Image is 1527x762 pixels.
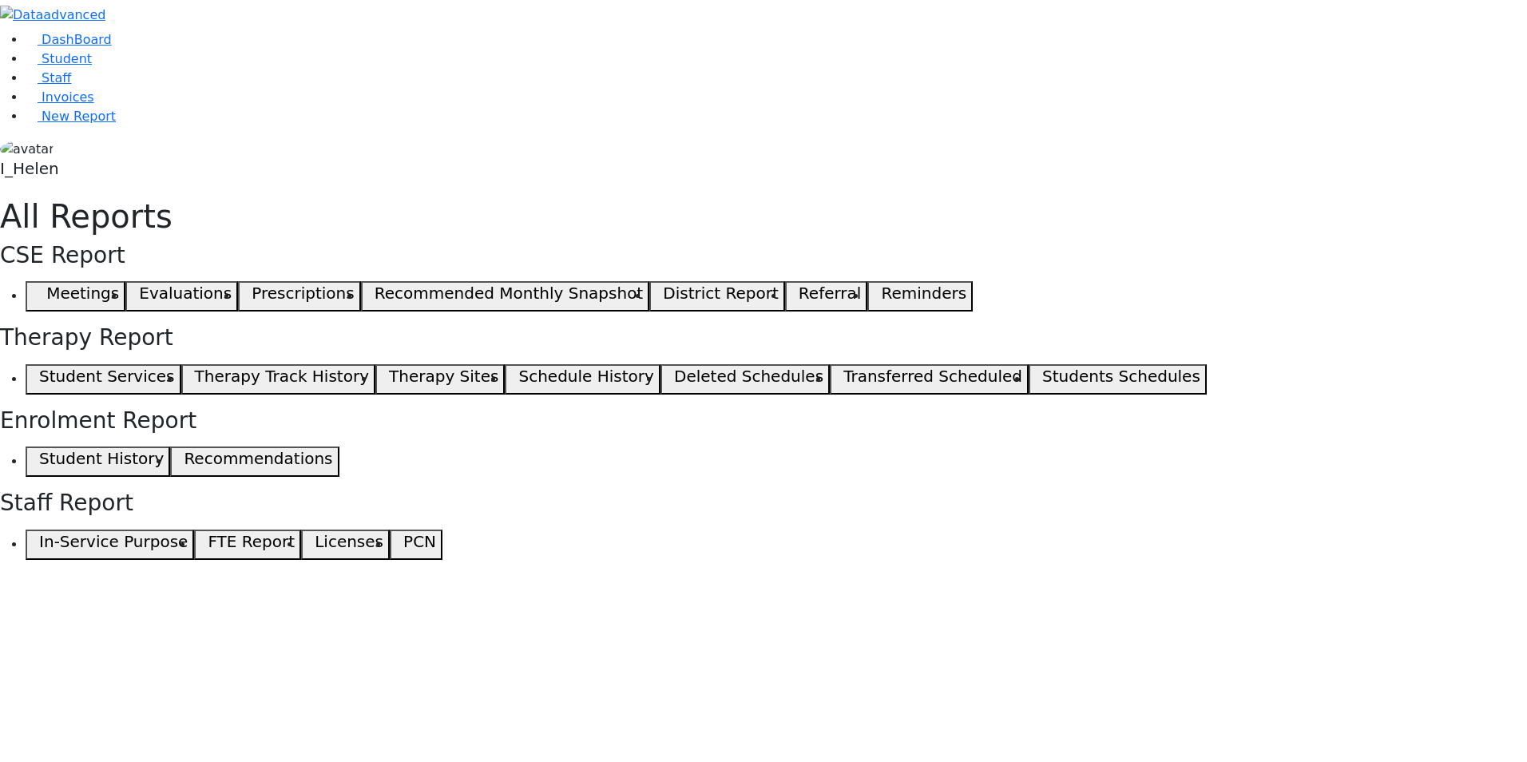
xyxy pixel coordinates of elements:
h5: Students Schedules [1042,367,1200,386]
h5: Deleted Schedules [674,367,823,386]
h5: Recommended Monthly Snapshot [375,284,643,303]
h5: Recommendations [184,449,332,468]
h5: Student Services [39,367,174,386]
a: Student [26,51,92,66]
button: Meetings [26,281,125,312]
button: District Report [649,281,785,312]
button: Referral [785,281,868,312]
button: Therapy Sites [375,364,505,395]
h5: Licenses [315,532,383,551]
button: Deleted Schedules [660,364,830,395]
h5: Meetings [46,284,119,303]
h5: Referral [799,284,862,303]
button: Student Services [26,364,181,395]
h5: Therapy Sites [389,367,498,386]
h5: Student History [39,449,164,468]
button: Prescriptions [238,281,360,312]
button: Recommendations [170,446,339,477]
h5: FTE Report [208,532,295,551]
span: Invoices [42,89,94,105]
span: Student [42,51,92,66]
a: Invoices [26,89,94,105]
button: Therapy Track History [181,364,375,395]
h5: District Report [663,284,779,303]
button: FTE Report [194,530,301,560]
h5: Schedule History [519,367,654,386]
button: In-Service Purpose [26,530,194,560]
button: Reminders [867,281,973,312]
a: DashBoard [26,32,112,47]
button: Licenses [301,530,390,560]
button: Student History [26,446,170,477]
h5: In-Service Purpose [39,532,188,551]
button: Schedule History [505,364,660,395]
h5: Reminders [881,284,966,303]
a: New Report [26,109,116,124]
h5: Prescriptions [252,284,354,303]
h5: Transferred Scheduled [843,367,1022,386]
button: Evaluations [125,281,238,312]
h5: PCN [403,532,436,551]
h5: Evaluations [139,284,232,303]
span: New Report [42,109,116,124]
a: Staff [26,70,71,85]
span: Staff [42,70,71,85]
span: DashBoard [42,32,112,47]
h5: Therapy Track History [195,367,369,386]
button: Transferred Scheduled [830,364,1029,395]
button: Recommended Monthly Snapshot [361,281,650,312]
button: PCN [390,530,442,560]
button: Students Schedules [1029,364,1207,395]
